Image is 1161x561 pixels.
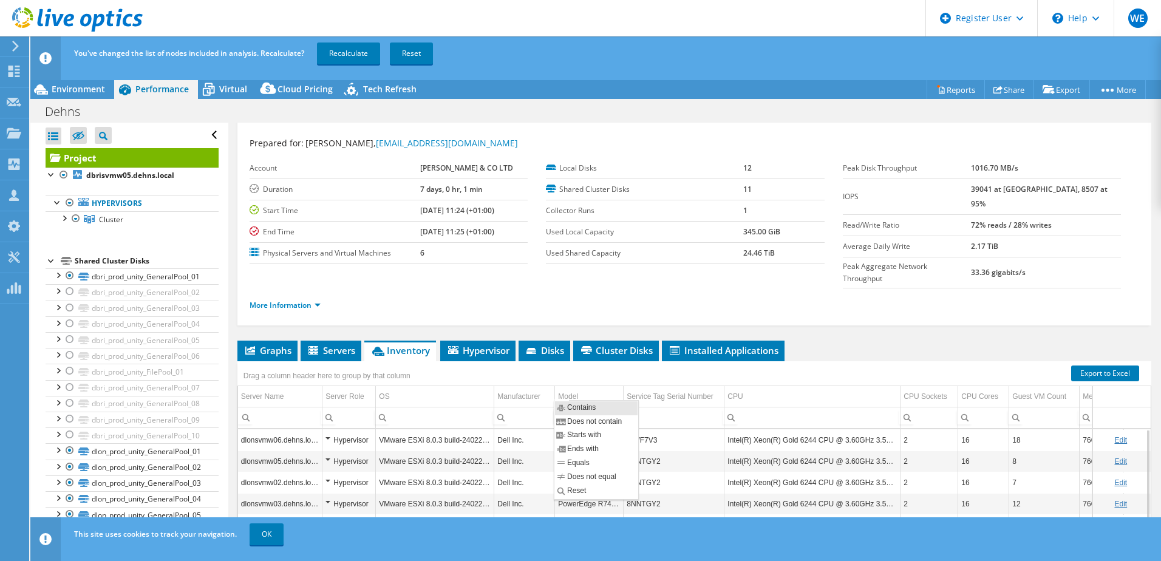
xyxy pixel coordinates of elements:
[325,454,372,469] div: Hypervisor
[1071,365,1139,381] a: Export to Excel
[322,386,376,407] td: Server Role Column
[322,493,376,514] td: Column Server Role, Value Hypervisor
[901,386,958,407] td: CPU Sockets Column
[743,184,752,194] b: 11
[307,344,355,356] span: Servers
[724,450,901,472] td: Column CPU, Value Intel(R) Xeon(R) Gold 6244 CPU @ 3.60GHz 3.59 GHz
[1009,386,1080,407] td: Guest VM Count Column
[843,240,971,253] label: Average Daily Write
[558,389,578,404] div: Model
[843,162,971,174] label: Peak Disk Throughput
[46,316,219,332] a: dbri_prod_unity_GeneralPool_04
[724,429,901,450] td: Column CPU, Value Intel(R) Xeon(R) Gold 6244 CPU @ 3.60GHz 3.59 GHz
[46,396,219,412] a: dbri_prod_unity_GeneralPool_08
[250,183,420,195] label: Duration
[494,407,555,428] td: Column Manufacturer, Filter cell
[238,493,322,514] td: Column Server Name, Value dlonsvmw03.dehns.local
[958,450,1009,472] td: Column CPU Cores, Value 16
[46,460,219,475] a: dlon_prod_unity_GeneralPool_02
[376,514,494,535] td: Column OS, Value VMware ESXi 8.0.3 build-24022510
[627,389,713,404] div: Service Tag Serial Number
[1128,8,1148,28] span: WE
[1009,429,1080,450] td: Column Guest VM Count, Value 18
[494,386,555,407] td: Manufacturer Column
[1080,407,1124,428] td: Column Memory, Filter cell
[376,493,494,514] td: Column OS, Value VMware ESXi 8.0.3 build-24022510
[1089,80,1146,99] a: More
[1009,514,1080,535] td: Column Guest VM Count, Value 14
[390,42,433,64] a: Reset
[958,429,1009,450] td: Column CPU Cores, Value 16
[958,386,1009,407] td: CPU Cores Column
[376,450,494,472] td: Column OS, Value VMware ESXi 8.0.3 build-24022510
[46,211,219,227] a: Cluster
[46,491,219,507] a: dlon_prod_unity_GeneralPool_04
[494,429,555,450] td: Column Manufacturer, Value Dell Inc.
[46,168,219,183] a: dbrisvmw05.dehns.local
[238,407,322,428] td: Column Server Name, Filter cell
[241,389,284,404] div: Server Name
[420,184,483,194] b: 7 days, 0 hr, 1 min
[74,48,304,58] span: You've changed the list of nodes included in analysis. Recalculate?
[1114,478,1127,487] a: Edit
[317,42,380,64] a: Recalculate
[971,184,1108,209] b: 39041 at [GEOGRAPHIC_DATA], 8507 at 95%
[46,284,219,300] a: dbri_prod_unity_GeneralPool_02
[555,386,624,407] td: Model Column
[494,514,555,535] td: Column Manufacturer, Value Dell Inc.
[958,514,1009,535] td: Column CPU Cores, Value 16
[724,514,901,535] td: Column CPU, Value Intel(R) Xeon(R) Gold 6244 CPU @ 3.60GHz 3.59 GHz
[901,514,958,535] td: Column CPU Sockets, Value 2
[86,170,174,180] b: dbrisvmw05.dehns.local
[325,475,372,490] div: Hypervisor
[624,450,724,472] td: Column Service Tag Serial Number, Value 1NNTGY2
[525,344,564,356] span: Disks
[376,429,494,450] td: Column OS, Value VMware ESXi 8.0.3 build-24022510
[420,248,424,258] b: 6
[624,386,724,407] td: Service Tag Serial Number Column
[497,389,540,404] div: Manufacturer
[624,493,724,514] td: Column Service Tag Serial Number, Value 8NNTGY2
[624,472,724,493] td: Column Service Tag Serial Number, Value 9NNTGY2
[843,260,971,285] label: Peak Aggregate Network Throughput
[46,195,219,211] a: Hypervisors
[250,300,321,310] a: More Information
[1033,80,1090,99] a: Export
[958,472,1009,493] td: Column CPU Cores, Value 16
[546,162,743,174] label: Local Disks
[494,450,555,472] td: Column Manufacturer, Value Dell Inc.
[238,450,322,472] td: Column Server Name, Value dlonsvmw05.dehns.local
[743,205,747,216] b: 1
[958,407,1009,428] td: Column CPU Cores, Filter cell
[971,241,998,251] b: 2.17 TiB
[494,493,555,514] td: Column Manufacturer, Value Dell Inc.
[243,344,291,356] span: Graphs
[420,205,494,216] b: [DATE] 11:24 (+01:00)
[46,348,219,364] a: dbri_prod_unity_GeneralPool_06
[322,514,376,535] td: Column Server Role, Value Hypervisor
[250,137,304,149] label: Prepared for:
[546,226,743,238] label: Used Local Capacity
[901,472,958,493] td: Column CPU Sockets, Value 2
[238,386,322,407] td: Server Name Column
[363,83,417,95] span: Tech Refresh
[724,386,901,407] td: CPU Column
[1009,493,1080,514] td: Column Guest VM Count, Value 12
[322,450,376,472] td: Column Server Role, Value Hypervisor
[99,214,123,225] span: Cluster
[46,364,219,379] a: dbri_prod_unity_FilePool_01
[46,148,219,168] a: Project
[250,247,420,259] label: Physical Servers and Virtual Machines
[1080,472,1124,493] td: Column Memory, Value 766.62 GiB
[277,83,333,95] span: Cloud Pricing
[1009,472,1080,493] td: Column Guest VM Count, Value 7
[494,472,555,493] td: Column Manufacturer, Value Dell Inc.
[724,407,901,428] td: Column CPU, Filter cell
[901,407,958,428] td: Column CPU Sockets, Filter cell
[843,191,971,203] label: IOPS
[250,226,420,238] label: End Time
[376,472,494,493] td: Column OS, Value VMware ESXi 8.0.3 build-24022510
[52,83,105,95] span: Environment
[376,407,494,428] td: Column OS, Filter cell
[743,226,780,237] b: 345.00 GiB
